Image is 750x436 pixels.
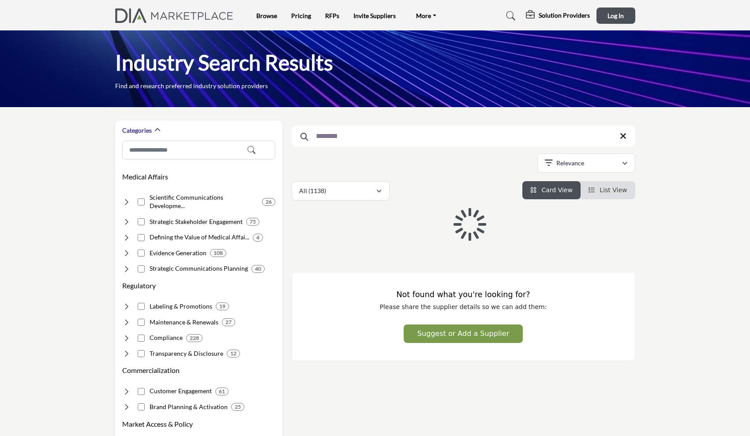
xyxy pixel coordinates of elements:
[299,186,326,195] p: All (1138)
[417,329,509,338] span: Suggest or Add a Supplier
[122,419,193,429] button: Market Access & Policy
[138,388,145,395] input: Select Customer Engagement checkbox
[138,250,145,257] input: Select Evidence Generation checkbox
[219,303,225,309] b: 19
[150,233,249,242] h4: Defining the Value of Medical Affairs
[122,126,152,135] h2: Categories
[225,319,232,325] b: 27
[541,186,572,194] span: Card View
[291,12,311,19] a: Pricing
[231,403,244,411] div: 25 Results For Brand Planning & Activation
[607,12,624,19] span: Log In
[530,186,573,194] a: View Card
[537,153,635,173] button: Relevance
[150,318,218,327] h4: Maintenance & Renewals: Maintaining marketing authorizations and safety reporting.
[246,218,259,226] div: 75 Results For Strategic Stakeholder Engagement
[410,10,442,22] a: More
[122,365,180,376] button: Commercialization
[115,82,268,90] p: Find and research preferred industry solution providers
[404,324,523,343] button: Suggest or Add a Supplier
[122,280,156,291] button: Regulatory
[122,141,275,160] input: Search Category
[353,12,396,19] a: Invite Suppliers
[581,181,635,199] li: List View
[138,335,145,342] input: Select Compliance checkbox
[138,234,145,241] input: Select Defining the Value of Medical Affairs checkbox
[122,171,168,182] button: Medical Affairs
[150,333,183,342] h4: Compliance: Local and global regulatory compliance.
[251,265,265,273] div: 40 Results For Strategic Communications Planning
[256,12,277,19] a: Browse
[150,249,206,257] h4: Evidence Generation: Research to support clinical and economic value claims.
[292,181,390,201] button: All (1138)
[219,388,225,395] b: 61
[539,11,590,19] h5: Solution Providers
[235,404,241,410] b: 25
[190,335,199,341] b: 228
[230,350,236,357] b: 12
[150,217,243,226] h4: Strategic Stakeholder Engagement: Interacting with key opinion leaders and advocacy partners.
[310,290,617,299] h3: Not found what you're looking for?
[216,302,229,310] div: 19 Results For Labeling & Promotions
[556,159,584,168] p: Relevance
[250,219,256,225] b: 75
[138,198,145,205] input: Select Scientific Communications Development checkbox
[325,12,339,19] a: RFPs
[115,8,238,23] img: Site Logo
[138,303,145,310] input: Select Labeling & Promotions checkbox
[138,218,145,225] input: Select Strategic Stakeholder Engagement checkbox
[150,387,212,395] h4: Customer Engagement: Understanding and optimizing patient experience across channels.
[215,388,229,395] div: 61 Results For Customer Engagement
[253,234,263,242] div: 4 Results For Defining the Value of Medical Affairs
[522,181,581,199] li: Card View
[596,7,635,24] button: Log In
[115,49,333,76] h1: Industry Search Results
[214,250,223,256] b: 108
[526,11,590,21] div: Solution Providers
[138,319,145,326] input: Select Maintenance & Renewals checkbox
[138,403,145,410] input: Select Brand Planning & Activation checkbox
[600,186,627,194] span: List View
[498,9,521,23] a: Search
[222,318,235,326] div: 27 Results For Maintenance & Renewals
[256,235,259,241] b: 4
[380,303,547,310] span: Please share the supplier details so we can add them:
[150,302,212,311] h4: Labeling & Promotions: Determining safe product use specifications and claims.
[262,198,275,206] div: 26 Results For Scientific Communications Development
[186,334,202,342] div: 228 Results For Compliance
[150,402,228,411] h4: Brand Planning & Activation: Developing and executing commercial launch strategies.
[255,266,261,272] b: 40
[150,264,248,273] h4: Strategic Communications Planning: Developing publication plans demonstrating product benefits an...
[138,265,145,272] input: Select Strategic Communications Planning checkbox
[266,199,272,205] b: 26
[589,186,627,194] a: View List
[150,193,259,210] h4: Scientific Communications Development: Creating scientific content showcasing clinical evidence.
[227,350,240,358] div: 12 Results For Transparency & Disclosure
[138,350,145,357] input: Select Transparency & Disclosure checkbox
[150,349,223,358] h4: Transparency & Disclosure: Transparency & Disclosure
[210,249,226,257] div: 108 Results For Evidence Generation
[292,126,635,147] input: Search Keyword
